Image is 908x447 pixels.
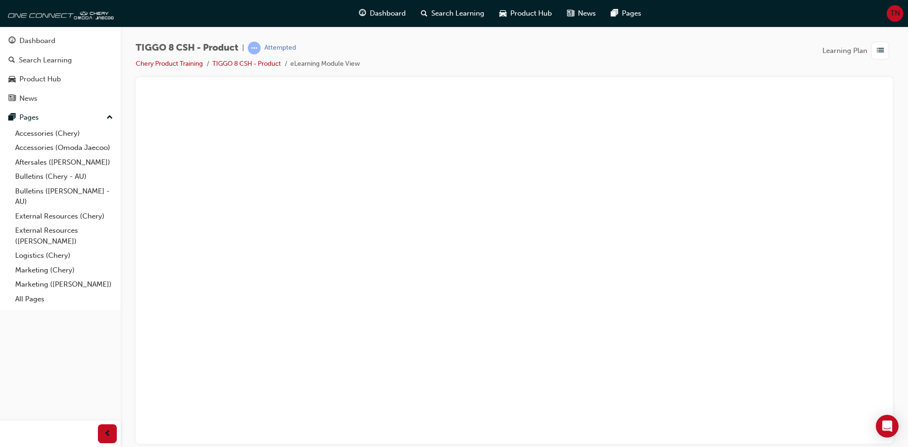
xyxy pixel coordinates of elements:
span: News [578,8,596,19]
div: Attempted [264,44,296,53]
span: Search Learning [431,8,484,19]
a: Aftersales ([PERSON_NAME]) [11,155,117,170]
div: Open Intercom Messenger [876,415,899,438]
span: news-icon [567,8,574,19]
span: list-icon [877,45,884,57]
a: TIGGO 8 CSH - Product [212,60,281,68]
a: News [4,90,117,107]
button: DashboardSearch LearningProduct HubNews [4,30,117,109]
span: TN [891,8,900,19]
div: Pages [19,112,39,123]
a: search-iconSearch Learning [413,4,492,23]
span: Dashboard [370,8,406,19]
a: car-iconProduct Hub [492,4,559,23]
button: Pages [4,109,117,126]
a: Bulletins ([PERSON_NAME] - AU) [11,184,117,209]
div: Search Learning [19,55,72,66]
span: TIGGO 8 CSH - Product [136,43,238,53]
a: Dashboard [4,32,117,50]
a: Accessories (Chery) [11,126,117,141]
a: All Pages [11,292,117,307]
span: car-icon [9,75,16,84]
a: Search Learning [4,52,117,69]
a: External Resources ([PERSON_NAME]) [11,223,117,248]
a: Bulletins (Chery - AU) [11,169,117,184]
div: Dashboard [19,35,55,46]
span: Product Hub [510,8,552,19]
img: oneconnect [5,4,113,23]
span: guage-icon [9,37,16,45]
button: TN [887,5,903,22]
span: car-icon [499,8,506,19]
span: search-icon [9,56,15,65]
a: Logistics (Chery) [11,248,117,263]
div: Product Hub [19,74,61,85]
span: pages-icon [9,114,16,122]
a: pages-iconPages [603,4,649,23]
span: search-icon [421,8,428,19]
div: News [19,93,37,104]
span: pages-icon [611,8,618,19]
span: Pages [622,8,641,19]
span: learningRecordVerb_ATTEMPT-icon [248,42,261,54]
span: | [242,43,244,53]
a: Marketing (Chery) [11,263,117,278]
span: guage-icon [359,8,366,19]
a: news-iconNews [559,4,603,23]
a: External Resources (Chery) [11,209,117,224]
span: Learning Plan [822,45,867,56]
span: prev-icon [104,428,111,440]
a: Product Hub [4,70,117,88]
span: up-icon [106,112,113,124]
a: Accessories (Omoda Jaecoo) [11,140,117,155]
li: eLearning Module View [290,59,360,70]
span: news-icon [9,95,16,103]
button: Learning Plan [822,42,893,60]
a: Chery Product Training [136,60,203,68]
a: Marketing ([PERSON_NAME]) [11,277,117,292]
a: guage-iconDashboard [351,4,413,23]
